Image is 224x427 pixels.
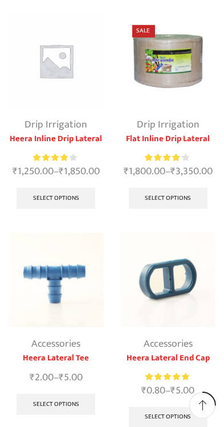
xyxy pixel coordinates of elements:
[9,233,104,328] img: Reducer Tee For Drip Lateral
[25,116,87,133] a: Drip Irrigation
[145,152,182,163] span: Rated out of 5
[144,335,193,352] a: Accessories
[9,164,104,179] span: –
[145,371,191,383] span: Rated out of 5
[124,163,129,180] span: ₹
[17,394,95,415] a: Select options for “Heera Lateral Tee”
[33,152,79,163] div: Rated 3.81 out of 5
[9,370,104,385] span: –
[31,335,80,352] a: Accessories
[170,382,194,399] bdi: 5.00
[121,164,216,179] span: –
[59,369,64,386] span: ₹
[145,152,191,163] div: Rated 4.00 out of 5
[13,163,54,180] bdi: 1,250.00
[30,369,35,386] span: ₹
[141,382,165,399] bdi: 0.80
[9,133,104,145] a: Heera Inline Drip Lateral
[121,352,216,364] a: Heera Lateral End Cap
[9,14,104,109] img: Placeholder
[59,163,100,180] bdi: 1,850.00
[121,14,216,109] img: Flat Inline Drip Lateral
[129,188,207,209] a: Select options for “Flat Inline Drip Lateral”
[17,188,95,209] a: Select options for “Heera Inline Drip Lateral”
[145,371,191,383] div: Rated 5.00 out of 5
[124,163,165,180] bdi: 1,800.00
[59,163,64,180] span: ₹
[121,383,216,399] span: –
[141,382,146,399] span: ₹
[170,382,176,399] span: ₹
[33,152,68,163] span: Rated out of 5
[170,163,213,180] bdi: 3,350.00
[59,369,83,386] bdi: 5.00
[121,233,216,328] img: Heera Lateral End Cap
[30,369,54,386] bdi: 2.00
[9,352,104,364] a: Heera Lateral Tee
[13,163,18,180] span: ₹
[121,133,216,145] a: Flat Inline Drip Lateral
[170,163,176,180] span: ₹
[137,116,199,133] a: Drip Irrigation
[132,25,155,38] span: Sale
